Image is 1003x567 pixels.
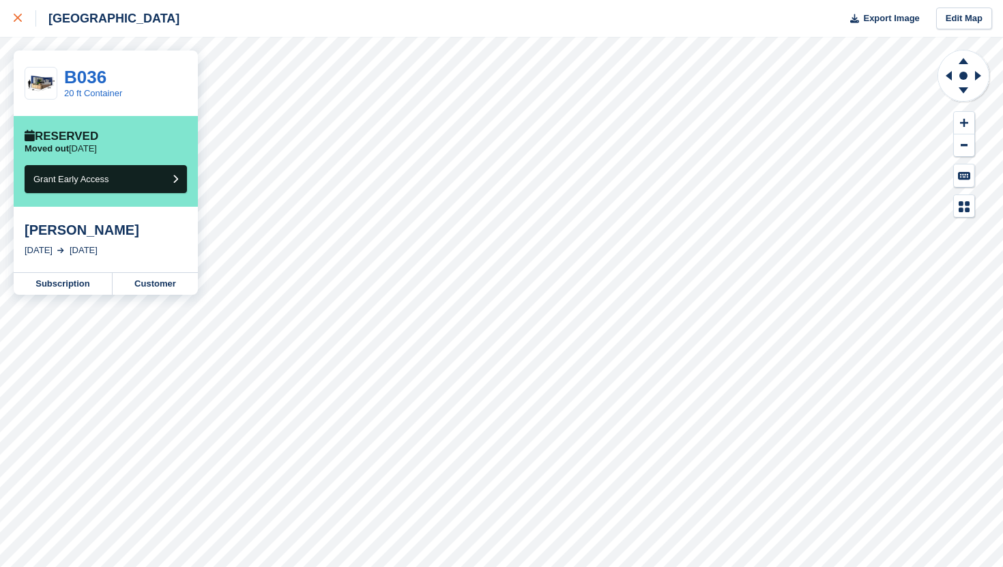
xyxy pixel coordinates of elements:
[64,67,106,87] a: B036
[25,222,187,238] div: [PERSON_NAME]
[25,165,187,193] button: Grant Early Access
[25,72,57,96] img: 20-ft-container.jpg
[33,174,109,184] span: Grant Early Access
[936,8,992,30] a: Edit Map
[25,143,69,154] span: Moved out
[70,244,98,257] div: [DATE]
[36,10,179,27] div: [GEOGRAPHIC_DATA]
[64,88,122,98] a: 20 ft Container
[954,112,974,134] button: Zoom In
[25,244,53,257] div: [DATE]
[954,195,974,218] button: Map Legend
[954,134,974,157] button: Zoom Out
[25,143,97,154] p: [DATE]
[113,273,198,295] a: Customer
[57,248,64,253] img: arrow-right-light-icn-cde0832a797a2874e46488d9cf13f60e5c3a73dbe684e267c42b8395dfbc2abf.svg
[25,130,98,143] div: Reserved
[954,164,974,187] button: Keyboard Shortcuts
[842,8,920,30] button: Export Image
[863,12,919,25] span: Export Image
[14,273,113,295] a: Subscription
